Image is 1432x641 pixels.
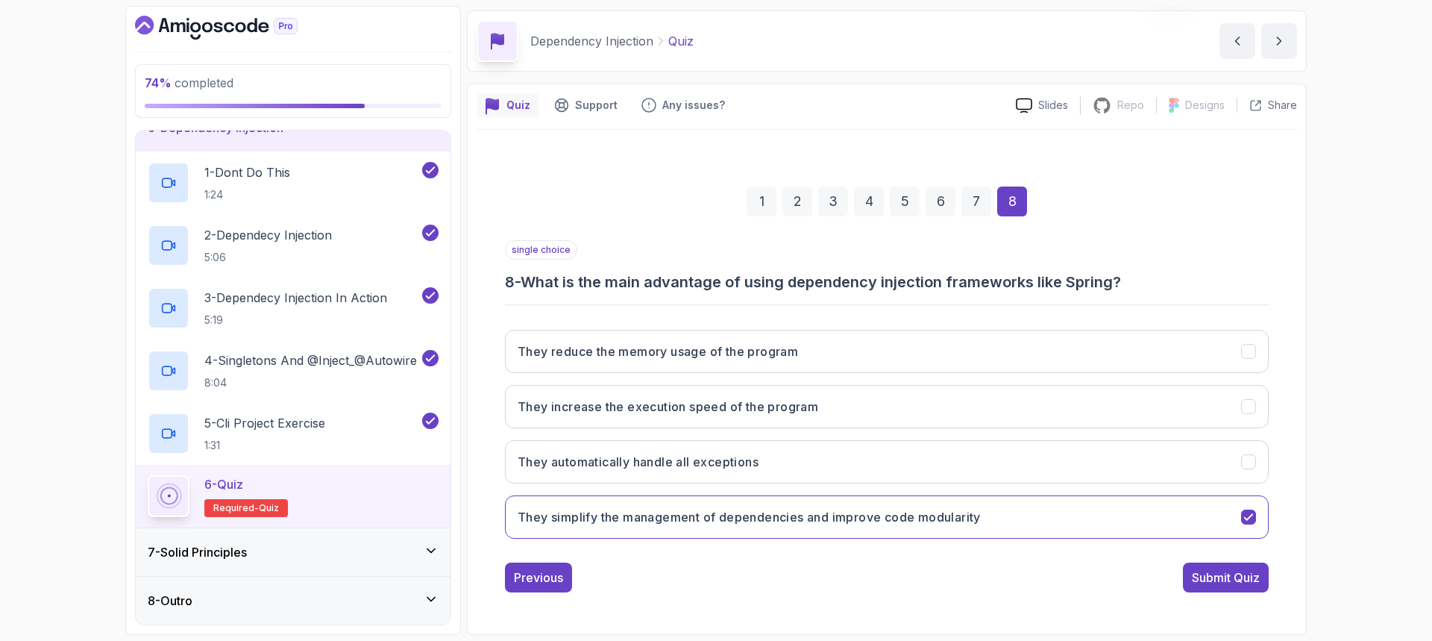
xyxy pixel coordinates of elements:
[148,592,192,610] h3: 8 - Outro
[204,250,332,265] p: 5:06
[530,32,653,50] p: Dependency Injection
[818,187,848,216] div: 3
[1117,98,1144,113] p: Repo
[782,187,812,216] div: 2
[204,289,387,307] p: 3 - Dependecy Injection In Action
[204,163,290,181] p: 1 - Dont Do This
[1261,23,1297,59] button: next content
[890,187,920,216] div: 5
[1219,23,1255,59] button: previous content
[632,93,734,117] button: Feedback button
[148,543,247,561] h3: 7 - Solid Principles
[204,226,332,244] p: 2 - Dependecy Injection
[259,502,279,514] span: quiz
[662,98,725,113] p: Any issues?
[204,187,290,202] p: 1:24
[148,350,439,392] button: 4-Singletons And @Inject_@Autowire8:04
[148,162,439,204] button: 1-Dont Do This1:24
[204,313,387,328] p: 5:19
[545,93,626,117] button: Support button
[518,508,981,526] h3: They simplify the management of dependencies and improve code modularity
[1038,98,1068,113] p: Slides
[1268,98,1297,113] p: Share
[1185,98,1225,113] p: Designs
[204,475,243,493] p: 6 - Quiz
[477,93,539,117] button: quiz button
[204,414,325,432] p: 5 - Cli Project Exercise
[148,413,439,454] button: 5-Cli Project Exercise1:31
[505,272,1269,293] h3: 8 - What is the main advantage of using dependency injection frameworks like Spring?
[668,32,694,50] p: Quiz
[997,187,1027,216] div: 8
[505,240,577,260] p: single choice
[136,528,450,576] button: 7-Solid Principles
[518,398,818,416] h3: They increase the execution speed of the program
[204,351,417,369] p: 4 - Singletons And @Inject_@Autowire
[136,577,450,625] button: 8-Outro
[747,187,776,216] div: 1
[854,187,884,216] div: 4
[204,438,325,453] p: 1:31
[575,98,618,113] p: Support
[135,16,332,40] a: Dashboard
[1004,98,1080,113] a: Slides
[145,75,172,90] span: 74 %
[514,569,563,587] div: Previous
[148,475,439,517] button: 6-QuizRequired-quiz
[518,453,759,471] h3: They automatically handle all exceptions
[1237,98,1297,113] button: Share
[148,225,439,266] button: 2-Dependecy Injection5:06
[505,330,1269,373] button: They reduce the memory usage of the program
[1192,569,1260,587] div: Submit Quiz
[506,98,530,113] p: Quiz
[148,287,439,329] button: 3-Dependecy Injection In Action5:19
[1183,563,1269,592] button: Submit Quiz
[518,343,798,360] h3: They reduce the memory usage of the program
[204,375,417,390] p: 8:04
[145,75,233,90] span: completed
[505,495,1269,539] button: They simplify the management of dependencies and improve code modularity
[505,385,1269,428] button: They increase the execution speed of the program
[926,187,955,216] div: 6
[961,187,991,216] div: 7
[505,563,572,592] button: Previous
[505,440,1269,484] button: They automatically handle all exceptions
[213,502,259,514] span: Required-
